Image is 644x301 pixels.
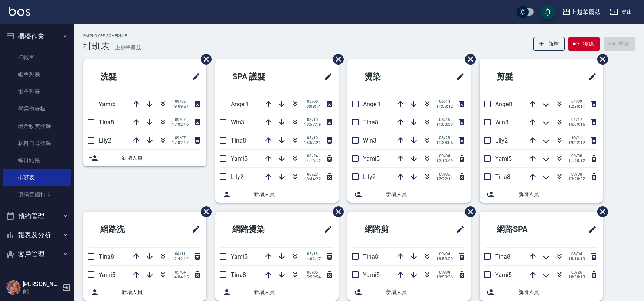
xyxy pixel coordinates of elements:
[3,66,71,83] a: 帳單列表
[172,270,189,275] span: 09/04
[254,288,333,296] span: 新增人員
[436,177,453,181] span: 17:22:11
[99,253,114,260] span: Tina8
[231,101,249,108] span: Angel1
[23,288,61,295] p: 會計
[89,63,157,90] h2: 洗髮
[568,275,585,279] span: 18:58:13
[231,155,248,162] span: Yami5
[83,284,206,301] div: 新增人員
[3,152,71,169] a: 每日結帳
[23,281,61,288] h5: [PERSON_NAME]
[495,119,509,126] span: Win3
[518,190,597,198] span: 新增人員
[83,33,141,38] h2: Employee Schedule
[319,220,333,238] span: 修改班表的標題
[231,271,246,278] span: Tina8
[195,201,213,223] span: 刪除班表
[9,7,30,16] img: Logo
[592,48,609,70] span: 刪除班表
[436,117,453,122] span: 08/16
[187,220,200,238] span: 修改班表的標題
[571,7,601,17] div: 上越華爾茲
[568,99,585,104] span: 01/09
[172,99,189,104] span: 09/06
[122,288,200,296] span: 新增人員
[583,220,597,238] span: 修改班表的標題
[363,119,378,126] span: Tina8
[254,190,333,198] span: 新增人員
[304,135,321,140] span: 08/10
[436,135,453,140] span: 08/23
[304,270,321,275] span: 08/05
[451,68,465,86] span: 修改班表的標題
[568,252,585,256] span: 08/04
[319,68,333,86] span: 修改班表的標題
[559,4,604,20] button: 上越華爾茲
[83,150,206,166] div: 新增人員
[231,173,243,180] span: Lily2
[215,186,339,203] div: 新增人員
[172,256,189,261] span: 12:42:12
[436,140,453,145] span: 11:33:05
[495,101,513,108] span: Angel1
[3,206,71,226] button: 預約管理
[215,284,339,301] div: 新增人員
[221,216,298,243] h2: 網路燙染
[304,122,321,127] span: 18:57:19
[304,117,321,122] span: 08/10
[363,155,380,162] span: Yami5
[353,63,422,90] h2: 燙染
[480,186,603,203] div: 新增人員
[436,122,453,127] span: 11:03:33
[568,172,585,177] span: 09/08
[3,245,71,264] button: 客戶管理
[568,37,600,51] button: 復原
[436,275,453,279] span: 18:59:36
[583,68,597,86] span: 修改班表的標題
[3,27,71,46] button: 櫃檯作業
[89,216,161,243] h2: 網路洗
[6,280,21,295] img: Person
[99,101,115,108] span: Yami5
[436,104,453,109] span: 11:53:12
[451,220,465,238] span: 修改班表的標題
[304,158,321,163] span: 14:10:12
[3,118,71,135] a: 現金收支登錄
[568,177,585,181] span: 13:28:52
[327,201,345,223] span: 刪除班表
[231,137,246,144] span: Tina8
[607,5,635,19] button: 登出
[3,135,71,152] a: 材料自購登錄
[568,154,585,158] span: 09/08
[363,253,378,260] span: Tina8
[172,140,189,145] span: 17:02:17
[436,158,453,163] span: 12:10:49
[195,48,213,70] span: 刪除班表
[3,186,71,203] a: 現場電腦打卡
[304,104,321,109] span: 18:09:14
[99,271,115,278] span: Yami5
[99,137,111,144] span: Lily2
[495,137,508,144] span: Lily2
[187,68,200,86] span: 修改班表的標題
[568,140,585,145] span: 19:22:12
[3,100,71,117] a: 營業儀表板
[83,41,110,52] h3: 排班表
[304,275,321,279] span: 15:59:54
[3,83,71,100] a: 掛單列表
[122,154,200,162] span: 新增人員
[495,271,512,278] span: Yami5
[436,172,453,177] span: 09/06
[231,253,248,260] span: Yami5
[172,135,189,140] span: 09/07
[3,49,71,66] a: 打帳單
[495,253,510,260] span: Tina8
[172,252,189,256] span: 04/11
[495,155,512,162] span: Yami5
[568,158,585,163] span: 11:45:17
[568,117,585,122] span: 01/17
[486,216,561,243] h2: 網路SPA
[568,135,585,140] span: 10/11
[363,101,381,108] span: Angel1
